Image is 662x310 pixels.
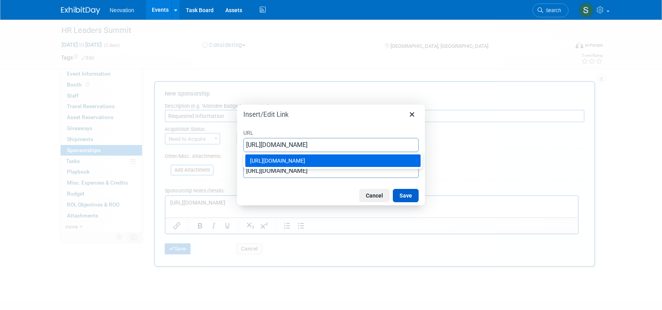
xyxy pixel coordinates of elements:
a: Search [532,4,568,17]
span: Neovation [110,7,134,13]
span: Search [543,7,561,13]
button: Save [393,189,419,202]
img: ExhibitDay [61,7,100,15]
label: URL [243,127,419,138]
body: Rich Text Area. Press ALT-0 for help. [4,3,408,11]
img: Susan Hurrell [579,3,594,18]
button: Cancel [359,189,390,202]
h1: Insert/Edit Link [243,110,289,119]
div: [URL][DOMAIN_NAME] [250,156,417,165]
button: Close [405,108,419,121]
div: https://www.hrleaders.ca/page/4660943/sponsors [245,154,421,167]
p: [URL][DOMAIN_NAME] [5,3,408,11]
